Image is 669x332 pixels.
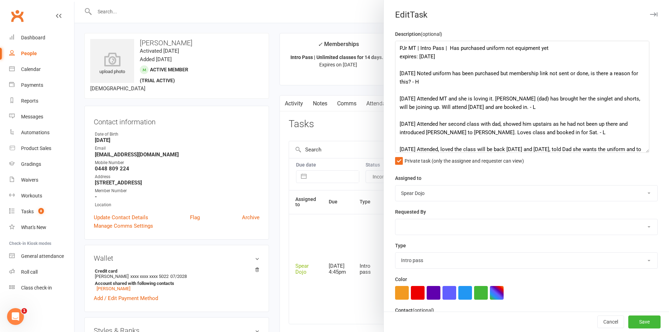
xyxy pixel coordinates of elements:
span: Private task (only the assignee and requester can view) [405,156,524,164]
textarea: PJr MT | Intro Pass | Has purchased uniform not equipment yet expires: [DATE] [DATE] Noted unifor... [395,41,649,153]
small: (optional) [413,307,434,313]
div: General attendance [21,253,64,259]
div: Calendar [21,66,41,72]
div: What's New [21,224,46,230]
div: Reports [21,98,38,104]
span: 8 [38,208,44,214]
a: Dashboard [9,30,74,46]
div: Class check-in [21,285,52,291]
a: Gradings [9,156,74,172]
a: People [9,46,74,61]
div: Edit Task [384,10,669,20]
label: Contact [395,306,434,314]
div: Workouts [21,193,42,198]
a: Automations [9,125,74,141]
div: People [21,51,37,56]
label: Color [395,275,407,283]
a: Product Sales [9,141,74,156]
a: Waivers [9,172,74,188]
div: Product Sales [21,145,51,151]
div: Automations [21,130,50,135]
label: Description [395,30,442,38]
button: Cancel [597,316,624,328]
div: Waivers [21,177,38,183]
div: Dashboard [21,35,45,40]
a: Clubworx [8,7,26,25]
a: Tasks 8 [9,204,74,220]
label: Assigned to [395,174,421,182]
iframe: Intercom live chat [7,308,24,325]
a: Roll call [9,264,74,280]
a: Class kiosk mode [9,280,74,296]
label: Type [395,242,406,249]
a: What's New [9,220,74,235]
a: Reports [9,93,74,109]
small: (optional) [421,31,442,37]
div: Roll call [21,269,38,275]
div: Payments [21,82,43,88]
a: Calendar [9,61,74,77]
div: Messages [21,114,43,119]
button: Save [628,316,661,328]
a: General attendance kiosk mode [9,248,74,264]
a: Messages [9,109,74,125]
div: Tasks [21,209,34,214]
label: Requested By [395,208,426,216]
a: Payments [9,77,74,93]
a: Workouts [9,188,74,204]
span: 1 [21,308,27,314]
div: Gradings [21,161,41,167]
